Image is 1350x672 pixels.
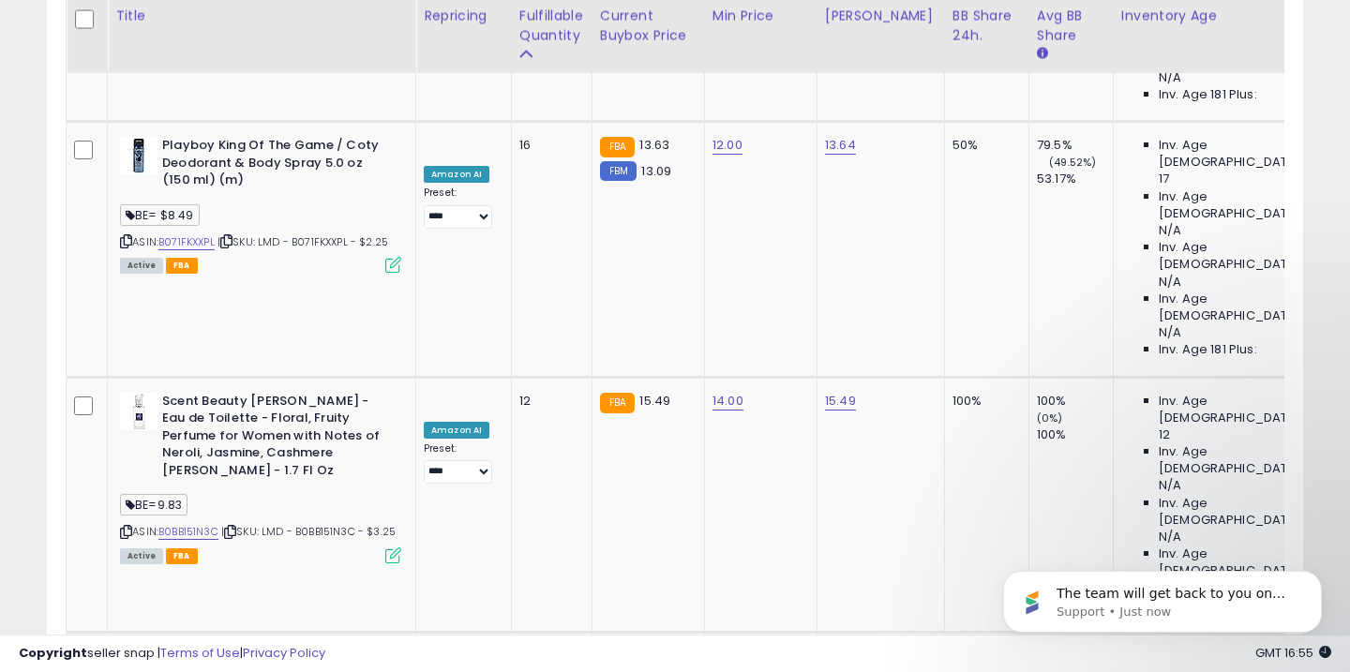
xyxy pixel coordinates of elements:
[1159,393,1330,426] span: Inv. Age [DEMOGRAPHIC_DATA]:
[30,532,196,544] div: Support • AI Agent • Just now
[825,6,937,25] div: [PERSON_NAME]
[120,494,187,515] span: BE=9.83
[19,645,325,663] div: seller snap | |
[952,137,1014,154] div: 50%
[1159,426,1170,443] span: 12
[1037,411,1063,426] small: (0%)
[952,393,1014,410] div: 100%
[80,10,110,40] img: Profile image for PJ
[120,204,200,226] span: BE= $8.49
[1037,137,1113,154] div: 79.5%
[82,351,345,388] div: Which datapoint shows the current buy box price of my listing?
[825,392,856,411] a: 15.49
[1159,69,1181,86] span: N/A
[1159,137,1330,171] span: Inv. Age [DEMOGRAPHIC_DATA]:
[1159,529,1181,545] span: N/A
[120,548,163,564] span: All listings currently available for purchase on Amazon
[975,531,1350,663] iframe: Intercom notifications message
[106,10,136,40] img: Profile image for Mel
[158,234,215,250] a: B071FKXXPL
[1159,291,1330,324] span: Inv. Age [DEMOGRAPHIC_DATA]-180:
[600,161,637,181] small: FBM
[120,137,401,271] div: ASIN:
[1037,393,1113,410] div: 100%
[600,137,635,157] small: FBA
[120,137,157,174] img: 41CPludw60L._SL40_.jpg
[1037,6,1105,45] div: Avg BB Share
[1159,495,1330,529] span: Inv. Age [DEMOGRAPHIC_DATA]:
[166,258,198,274] span: FBA
[712,136,742,155] a: 12.00
[329,7,363,41] div: Close
[30,426,292,517] div: The team will get back to you on this. Our usual reply time is a few minutes. You'll get replies ...
[162,393,390,485] b: Scent Beauty [PERSON_NAME] - Eau de Toilette - Floral, Fruity Perfume for Women with Notes of Ner...
[162,137,390,194] b: Playboy King Of The Game / Coty Deodorant & Body Spray 5.0 oz (150 ml) (m)
[158,23,246,42] p: A few minutes
[1159,239,1330,273] span: Inv. Age [DEMOGRAPHIC_DATA]:
[30,482,176,515] b: [EMAIL_ADDRESS][DOMAIN_NAME]
[19,644,87,662] strong: Copyright
[712,6,809,25] div: Min Price
[600,393,635,413] small: FBA
[119,589,134,604] button: Start recording
[600,6,697,45] div: Current Buybox Price
[67,94,360,399] div: Which datapoint shows the current buy box price of my listing?
[424,442,497,485] div: Preset:
[120,258,163,274] span: All listings currently available for purchase on Amazon
[120,393,401,561] div: ASIN:
[160,644,240,662] a: Terms of Use
[1159,222,1181,239] span: N/A
[1159,86,1257,103] span: Inv. Age 181 Plus:
[519,6,584,45] div: Fulfillable Quantity
[1159,274,1181,291] span: N/A
[424,422,489,439] div: Amazon AI
[1037,426,1113,443] div: 100%
[424,6,503,25] div: Repricing
[221,524,396,539] span: | SKU: LMD - B0BB151N3C - $3.25
[16,549,359,581] textarea: Message…
[825,136,856,155] a: 13.64
[89,589,104,604] button: Gif picker
[12,7,48,43] button: go back
[1159,324,1181,341] span: N/A
[1159,188,1330,222] span: Inv. Age [DEMOGRAPHIC_DATA]:
[1121,6,1337,25] div: Inventory Age
[519,137,577,154] div: 16
[1159,171,1169,187] span: 17
[53,10,83,40] img: Profile image for Adam
[1159,477,1181,494] span: N/A
[15,94,360,414] div: Kong says…
[1159,443,1330,477] span: Inv. Age [DEMOGRAPHIC_DATA]:
[1037,171,1113,187] div: 53.17%
[82,54,313,144] span: The team will get back to you on this. Our usual reply time is a few minutes. You'll get replies ...
[1049,155,1096,170] small: (49.52%)
[15,414,307,529] div: The team will get back to you on this. Our usual reply time is a few minutes.You'll get replies h...
[143,9,228,23] h1: Seller Snap
[29,589,44,604] button: Upload attachment
[641,162,671,180] span: 13.09
[120,393,157,430] img: 31+r+ngZVzL._SL40_.jpg
[115,6,408,25] div: Title
[712,392,743,411] a: 14.00
[293,7,329,43] button: Home
[1037,45,1048,62] small: Avg BB Share.
[217,234,388,249] span: | SKU: LMD - B071FKXXPL - $2.25
[519,393,577,410] div: 12
[243,644,325,662] a: Privacy Policy
[424,166,489,183] div: Amazon AI
[639,136,669,154] span: 13.63
[158,524,218,540] a: B0BB151N3C
[15,414,360,570] div: Support says…
[322,581,352,611] button: Send a message…
[424,187,497,229] div: Preset:
[639,392,670,410] span: 15.49
[59,589,74,604] button: Emoji picker
[952,6,1021,45] div: BB Share 24h.
[1159,341,1257,358] span: Inv. Age 181 Plus:
[82,72,323,89] p: Message from Support, sent Just now
[166,548,198,564] span: FBA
